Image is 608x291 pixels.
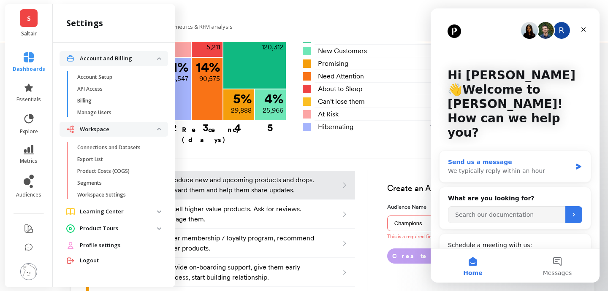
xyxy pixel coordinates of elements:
p: 1 % [204,29,220,42]
span: essentials [16,96,41,103]
img: navigation item icon [66,54,75,62]
p: 90,575 [199,74,220,84]
span: metrics [20,158,38,164]
p: 19 % [259,29,283,42]
span: About to Sleep [318,84,362,94]
p: Segments [77,180,102,186]
p: Provide on-boarding support, give them early success, start building relationship. [164,262,316,283]
p: 193,547 [166,74,188,84]
img: navigation item icon [66,224,75,233]
p: Saltair [14,30,44,37]
span: At Risk [318,109,339,119]
div: 5,211 [403,84,463,94]
div: 193,547 [403,122,463,132]
img: navigation item icon [66,125,75,133]
p: 5,211 [206,42,220,52]
p: Recency (days) [182,125,286,145]
span: dashboards [13,66,45,73]
span: Logout [80,256,99,265]
p: 120,312 [262,42,283,52]
p: Connections and Datasets [77,144,141,151]
div: 16,693 [403,97,463,107]
p: Introduce new and upcoming products and drops. Reward them and help them share updates. [164,175,316,195]
p: Export List [77,156,103,163]
p: Product Costs (COGS) [77,168,130,175]
img: navigation item icon [66,208,75,215]
img: profile picture [20,263,37,280]
p: Workspace [80,125,157,134]
div: 90,575 [403,71,463,81]
p: Workspace Settings [77,191,126,198]
img: down caret icon [157,227,161,230]
img: navigation item icon [66,256,75,265]
p: Learning Center [80,207,157,216]
p: Manage Users [77,109,111,116]
div: 29,888 [403,59,463,69]
iframe: Intercom live chat [431,8,600,283]
div: 4 [222,121,254,129]
img: down caret icon [157,210,161,213]
img: navigation item icon [66,241,75,250]
p: Billing [77,97,92,104]
a: Profile settings [80,241,161,250]
span: New Customers [318,46,367,56]
p: 31 % [164,60,188,74]
span: Can't lose them [318,97,365,107]
div: 25,966 [403,46,463,56]
span: Promising [318,59,348,69]
p: Account and Billing [80,54,157,63]
span: Need Attention [318,71,364,81]
button: Create an automatic Audience [387,248,567,264]
p: 5 % [233,92,252,105]
p: 14 % [196,60,220,74]
span: S [27,13,31,23]
input: e.g. Black friday [387,216,481,231]
div: 3 [190,121,222,129]
p: 25,966 [263,105,283,116]
p: 4 % [264,92,283,105]
span: Hibernating [318,122,353,132]
div: 5 [254,121,286,129]
p: 29,888 [231,105,252,116]
p: Upsell higher value products. Ask for reviews. Engage them. [164,204,316,224]
p: API Access [77,86,103,92]
p: Account Setup [77,74,112,81]
span: audiences [16,191,41,198]
p: This is a required field [387,233,481,240]
label: Audience Name [387,203,481,211]
img: down caret icon [157,128,161,130]
img: down caret icon [157,57,161,60]
span: explore [20,128,38,135]
span: Profile settings [80,241,120,250]
h3: Create an Audience [387,183,579,195]
h2: settings [66,17,103,29]
p: Product Tours [80,224,157,233]
p: Offer membership / loyalty program, recommend other products. [164,233,316,253]
div: 42,339 [403,109,463,119]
